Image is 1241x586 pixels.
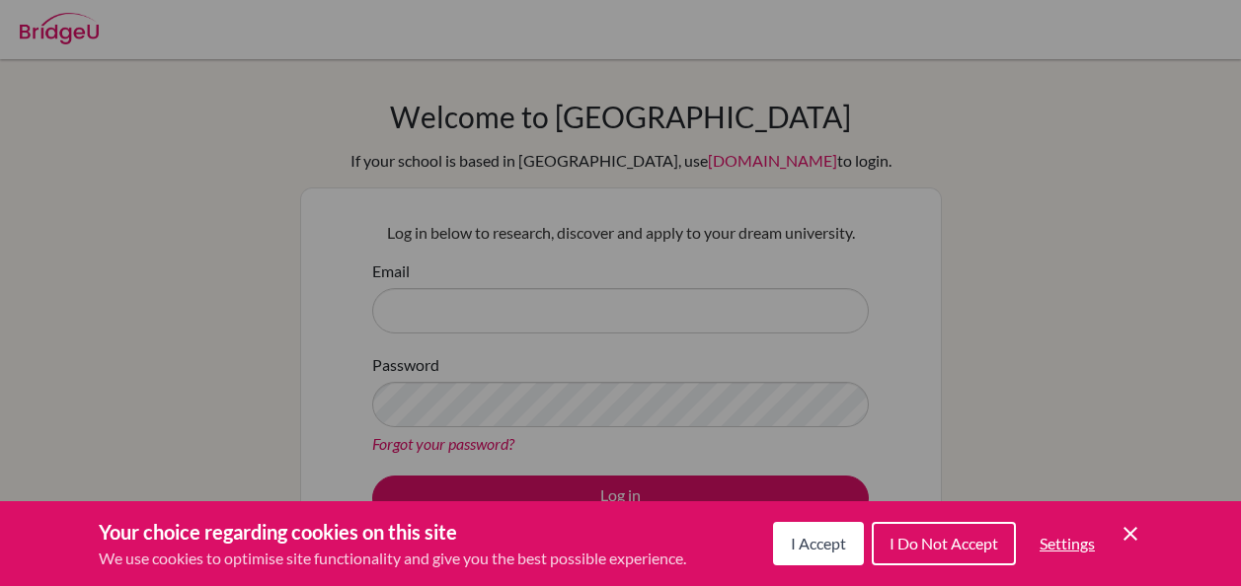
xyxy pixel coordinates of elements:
button: I Accept [773,522,864,565]
span: I Accept [791,534,846,552]
button: Settings [1024,524,1111,563]
p: We use cookies to optimise site functionality and give you the best possible experience. [99,547,686,570]
button: Save and close [1119,522,1142,546]
span: Settings [1040,534,1095,552]
span: I Do Not Accept [890,534,998,552]
h3: Your choice regarding cookies on this site [99,517,686,547]
button: I Do Not Accept [872,522,1016,565]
